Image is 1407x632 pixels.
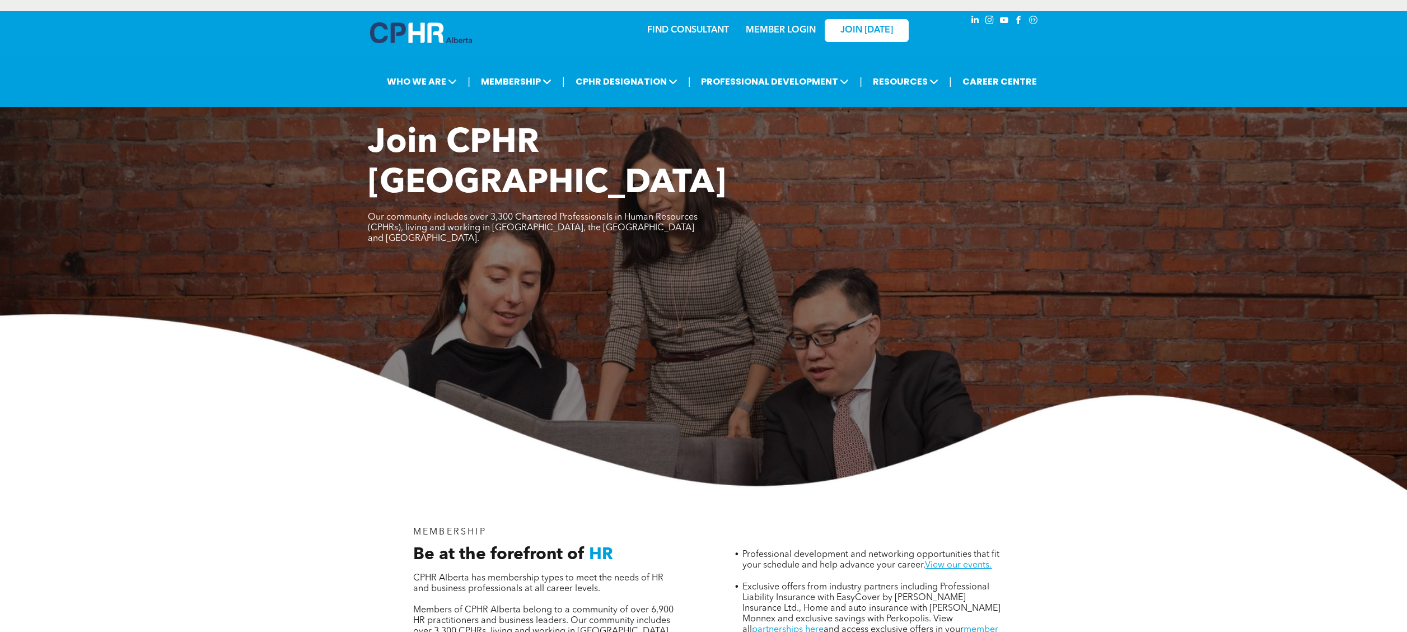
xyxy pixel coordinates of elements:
[478,71,555,92] span: MEMBERSHIP
[859,70,862,93] li: |
[589,546,613,563] span: HR
[688,70,691,93] li: |
[870,71,942,92] span: RESOURCES
[959,71,1040,92] a: CAREER CENTRE
[413,528,487,537] span: MEMBERSHIP
[698,71,852,92] span: PROFESSIONAL DEVELOPMENT
[572,71,681,92] span: CPHR DESIGNATION
[742,550,999,570] span: Professional development and networking opportunities that fit your schedule and help advance you...
[468,70,470,93] li: |
[1013,14,1025,29] a: facebook
[368,127,726,201] span: Join CPHR [GEOGRAPHIC_DATA]
[746,26,816,35] a: MEMBER LOGIN
[998,14,1011,29] a: youtube
[825,19,909,42] a: JOIN [DATE]
[969,14,981,29] a: linkedin
[925,561,992,570] a: View our events.
[413,546,585,563] span: Be at the forefront of
[384,71,460,92] span: WHO WE ARE
[368,213,698,243] span: Our community includes over 3,300 Chartered Professionals in Human Resources (CPHRs), living and ...
[413,574,663,593] span: CPHR Alberta has membership types to meet the needs of HR and business professionals at all caree...
[949,70,952,93] li: |
[647,26,729,35] a: FIND CONSULTANT
[1027,14,1040,29] a: Social network
[562,70,565,93] li: |
[370,22,472,43] img: A blue and white logo for cp alberta
[984,14,996,29] a: instagram
[840,25,893,36] span: JOIN [DATE]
